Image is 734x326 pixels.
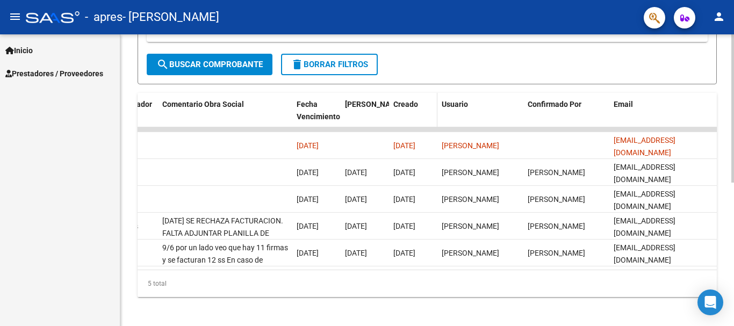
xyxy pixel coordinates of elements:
[158,93,292,140] datatable-header-cell: Comentario Obra Social
[393,168,415,177] span: [DATE]
[442,222,499,230] span: [PERSON_NAME]
[528,249,585,257] span: [PERSON_NAME]
[85,5,123,29] span: - apres
[123,5,219,29] span: - [PERSON_NAME]
[528,168,585,177] span: [PERSON_NAME]
[442,195,499,204] span: [PERSON_NAME]
[297,168,319,177] span: [DATE]
[528,222,585,230] span: [PERSON_NAME]
[393,141,415,150] span: [DATE]
[297,195,319,204] span: [DATE]
[345,168,367,177] span: [DATE]
[162,100,244,108] span: Comentario Obra Social
[442,141,499,150] span: [PERSON_NAME]
[292,93,341,140] datatable-header-cell: Fecha Vencimiento
[291,60,368,69] span: Borrar Filtros
[442,100,468,108] span: Usuario
[614,190,675,211] span: [EMAIL_ADDRESS][DOMAIN_NAME]
[437,93,523,140] datatable-header-cell: Usuario
[156,60,263,69] span: Buscar Comprobante
[297,141,319,150] span: [DATE]
[614,136,675,157] span: [EMAIL_ADDRESS][DOMAIN_NAME]
[341,93,389,140] datatable-header-cell: Fecha Confimado
[389,93,437,140] datatable-header-cell: Creado
[345,249,367,257] span: [DATE]
[528,195,585,204] span: [PERSON_NAME]
[614,243,675,264] span: [EMAIL_ADDRESS][DOMAIN_NAME]
[442,249,499,257] span: [PERSON_NAME]
[614,163,675,184] span: [EMAIL_ADDRESS][DOMAIN_NAME]
[5,68,103,79] span: Prestadores / Proveedores
[162,216,286,323] span: [DATE] SE RECHAZA FACTURACION. FALTA ADJUNTAR PLANILLA DE ASISTENCIA E INFORME [PERSON_NAME]. UNA...
[147,54,272,75] button: Buscar Comprobante
[281,54,378,75] button: Borrar Filtros
[713,10,725,23] mat-icon: person
[393,249,415,257] span: [DATE]
[523,93,609,140] datatable-header-cell: Confirmado Por
[697,289,723,315] div: Open Intercom Messenger
[297,100,340,121] span: Fecha Vencimiento
[614,216,675,237] span: [EMAIL_ADDRESS][DOMAIN_NAME]
[609,93,717,140] datatable-header-cell: Email
[345,222,367,230] span: [DATE]
[156,58,169,71] mat-icon: search
[393,100,418,108] span: Creado
[297,222,319,230] span: [DATE]
[345,100,403,108] span: [PERSON_NAME]
[614,100,633,108] span: Email
[528,100,581,108] span: Confirmado Por
[5,45,33,56] span: Inicio
[138,270,717,297] div: 5 total
[297,249,319,257] span: [DATE]
[9,10,21,23] mat-icon: menu
[393,195,415,204] span: [DATE]
[442,168,499,177] span: [PERSON_NAME]
[291,58,304,71] mat-icon: delete
[393,222,415,230] span: [DATE]
[345,195,367,204] span: [DATE]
